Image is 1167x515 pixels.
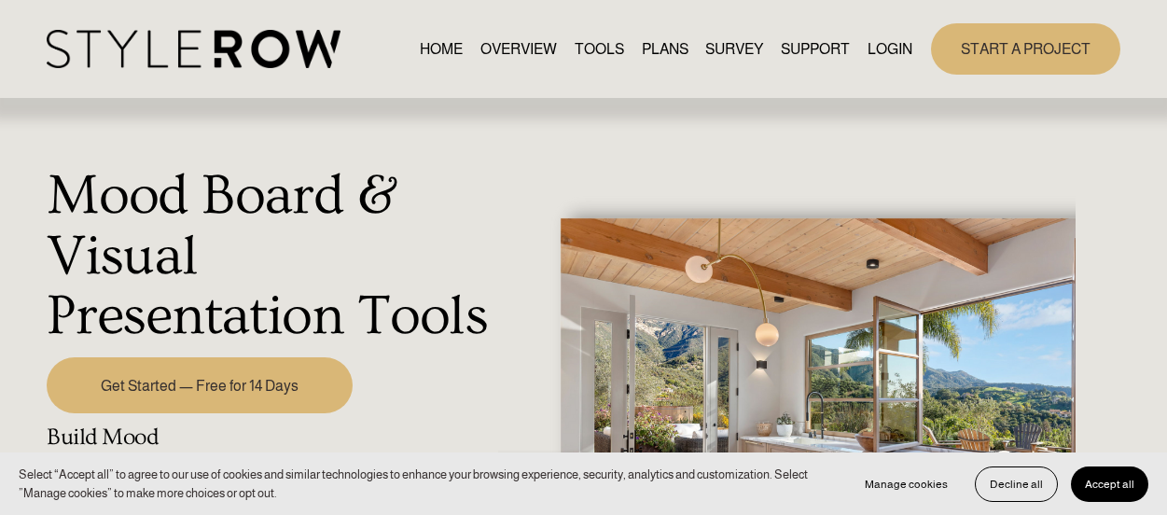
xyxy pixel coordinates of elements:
a: OVERVIEW [480,36,557,62]
a: SURVEY [705,36,763,62]
h4: Build Mood Boards, Beautifully, Instantly. [47,424,488,506]
p: Select “Accept all” to agree to our use of cookies and similar technologies to enhance your brows... [19,466,832,502]
img: StyleRow [47,30,340,68]
button: Manage cookies [851,466,962,502]
a: START A PROJECT [931,23,1120,75]
span: SUPPORT [781,38,850,61]
a: folder dropdown [781,36,850,62]
button: Decline all [975,466,1058,502]
a: HOME [420,36,463,62]
h1: Mood Board & Visual Presentation Tools [47,166,488,346]
strong: Present [118,452,191,479]
span: Decline all [990,478,1043,491]
a: Get Started — Free for 14 Days [47,357,353,413]
a: TOOLS [575,36,624,62]
a: LOGIN [868,36,912,62]
a: PLANS [642,36,688,62]
strong: Collaborate [299,452,414,479]
button: Accept all [1071,466,1148,502]
span: Accept all [1085,478,1134,491]
span: Manage cookies [865,478,948,491]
